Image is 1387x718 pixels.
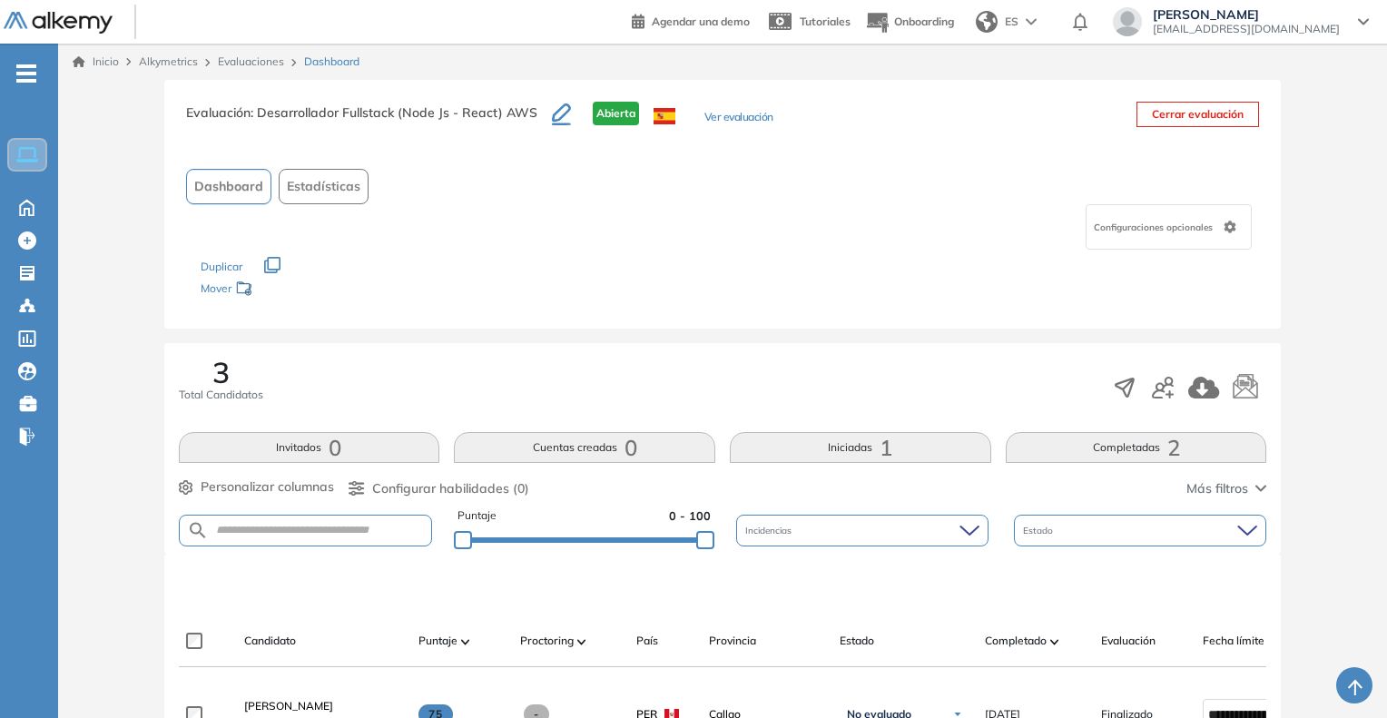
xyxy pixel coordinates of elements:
[179,477,334,497] button: Personalizar columnas
[418,633,457,649] span: Puntaje
[244,699,333,713] span: [PERSON_NAME]
[244,698,404,714] a: [PERSON_NAME]
[186,102,552,140] h3: Evaluación
[577,639,586,644] img: [missing "en.ARROW_ALT" translation]
[304,54,359,70] span: Dashboard
[1026,18,1037,25] img: arrow
[894,15,954,28] span: Onboarding
[457,507,497,525] span: Puntaje
[730,432,991,463] button: Iniciadas1
[654,108,675,124] img: ESP
[349,479,529,498] button: Configurar habilidades (0)
[244,633,296,649] span: Candidato
[520,633,574,649] span: Proctoring
[1136,102,1259,127] button: Cerrar evaluación
[201,273,382,307] div: Mover
[139,54,198,68] span: Alkymetrics
[1023,524,1057,537] span: Estado
[187,519,209,542] img: SEARCH_ALT
[372,479,529,498] span: Configurar habilidades (0)
[745,524,795,537] span: Incidencias
[73,54,119,70] a: Inicio
[287,177,360,196] span: Estadísticas
[179,387,263,403] span: Total Candidatos
[636,633,658,649] span: País
[1014,515,1266,546] div: Estado
[279,169,369,204] button: Estadísticas
[1153,7,1340,22] span: [PERSON_NAME]
[201,477,334,497] span: Personalizar columnas
[16,72,36,75] i: -
[1006,432,1267,463] button: Completadas2
[201,260,242,273] span: Duplicar
[1094,221,1216,234] span: Configuraciones opcionales
[1086,204,1252,250] div: Configuraciones opcionales
[4,12,113,34] img: Logo
[736,515,989,546] div: Incidencias
[800,15,851,28] span: Tutoriales
[632,9,750,31] a: Agendar una demo
[1050,639,1059,644] img: [missing "en.ARROW_ALT" translation]
[179,432,440,463] button: Invitados0
[865,3,954,42] button: Onboarding
[976,11,998,33] img: world
[1153,22,1340,36] span: [EMAIL_ADDRESS][DOMAIN_NAME]
[840,633,874,649] span: Estado
[454,432,715,463] button: Cuentas creadas0
[593,102,639,125] span: Abierta
[194,177,263,196] span: Dashboard
[212,358,230,387] span: 3
[186,169,271,204] button: Dashboard
[461,639,470,644] img: [missing "en.ARROW_ALT" translation]
[1005,14,1018,30] span: ES
[218,54,284,68] a: Evaluaciones
[1186,479,1248,498] span: Más filtros
[652,15,750,28] span: Agendar una demo
[709,633,756,649] span: Provincia
[1186,479,1266,498] button: Más filtros
[251,104,537,121] span: : Desarrollador Fullstack (Node Js - React) AWS
[704,109,773,128] button: Ver evaluación
[669,507,711,525] span: 0 - 100
[1203,633,1264,649] span: Fecha límite
[1101,633,1156,649] span: Evaluación
[985,633,1047,649] span: Completado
